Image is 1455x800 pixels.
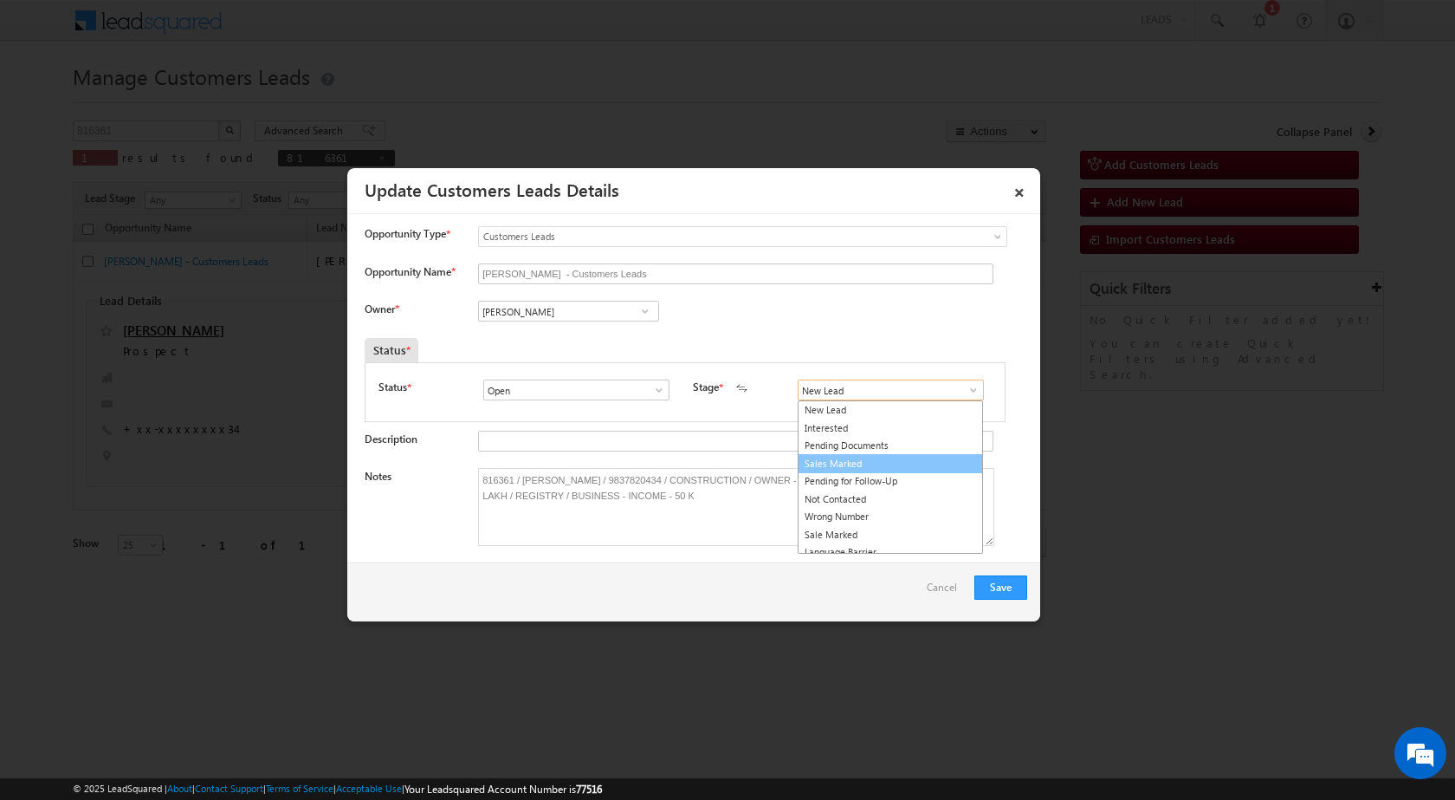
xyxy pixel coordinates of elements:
[236,534,314,557] em: Start Chat
[483,380,669,400] input: Type to Search
[799,401,982,420] a: New Lead
[404,783,602,796] span: Your Leadsquared Account Number is
[1005,174,1034,205] a: ×
[693,380,719,395] label: Stage
[799,508,982,526] a: Wrong Number
[365,177,619,201] a: Update Customers Leads Details
[365,226,446,242] span: Opportunity Type
[479,229,936,244] span: Customers Leads
[958,381,980,399] a: Show All Items
[799,420,982,438] a: Interested
[336,783,402,794] a: Acceptable Use
[266,783,333,794] a: Terms of Service
[478,301,659,322] input: Type to Search
[643,381,665,399] a: Show All Items
[927,576,966,608] a: Cancel
[974,576,1027,600] button: Save
[798,380,984,400] input: Type to Search
[90,91,291,114] div: Chat with us now
[365,470,391,483] label: Notes
[23,160,316,519] textarea: Type your message and hit 'Enter'
[73,781,602,797] span: © 2025 LeadSquared | | | | |
[365,433,417,446] label: Description
[167,783,192,794] a: About
[799,437,982,455] a: Pending Documents
[799,491,982,509] a: Not Contacted
[378,380,407,395] label: Status
[195,783,263,794] a: Contact Support
[799,526,982,544] a: Sale Marked
[284,9,326,50] div: Minimize live chat window
[634,302,656,320] a: Show All Items
[365,338,418,362] div: Status
[365,302,398,315] label: Owner
[799,543,982,562] a: Language Barrier
[799,472,982,491] a: Pending for Follow-Up
[798,454,983,474] a: Sales Marked
[29,91,73,114] img: d_60004797649_company_0_60004797649
[365,265,455,278] label: Opportunity Name
[576,783,602,796] span: 77516
[478,226,1007,247] a: Customers Leads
